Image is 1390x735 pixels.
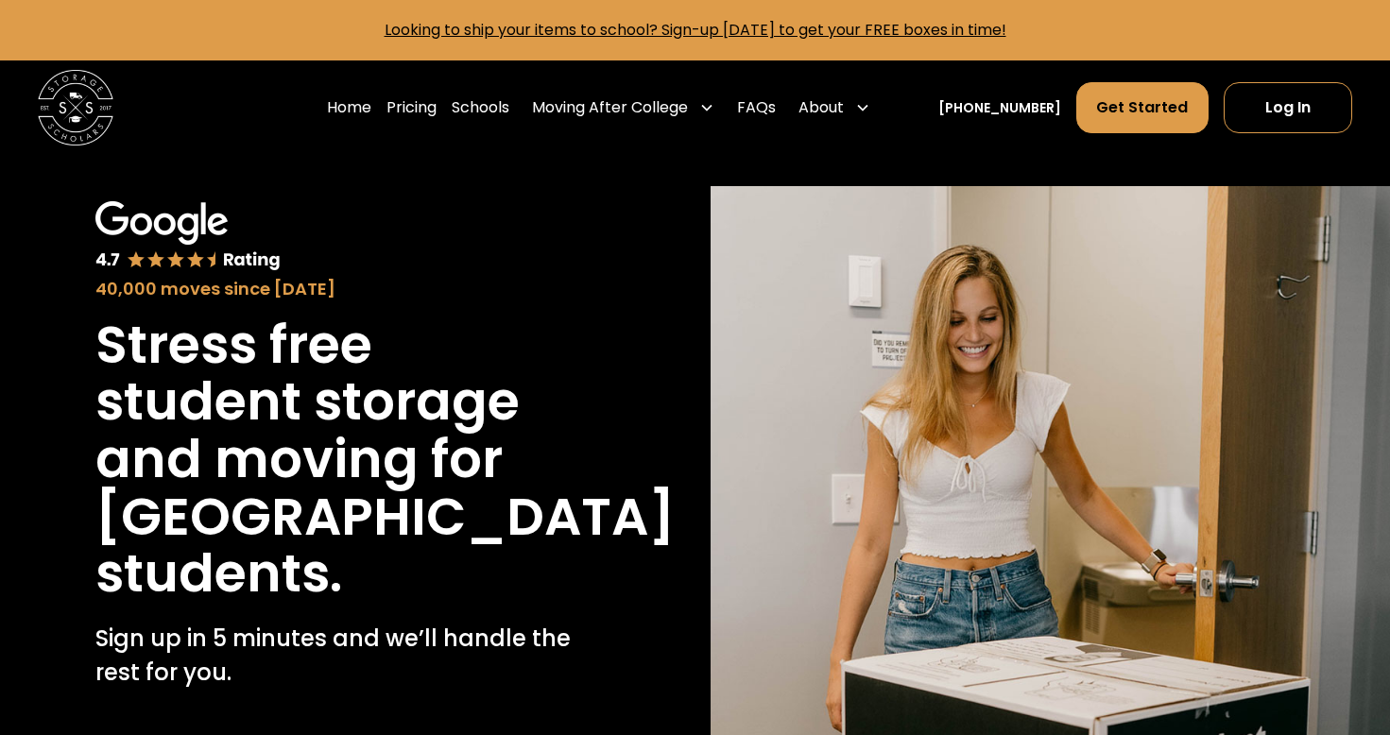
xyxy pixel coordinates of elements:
h1: students. [95,545,342,603]
div: About [791,81,878,134]
div: Moving After College [524,81,722,134]
div: Moving After College [532,96,688,119]
a: [PHONE_NUMBER] [938,98,1061,118]
p: Sign up in 5 minutes and we’ll handle the rest for you. [95,622,585,690]
a: Looking to ship your items to school? Sign-up [DATE] to get your FREE boxes in time! [385,19,1006,41]
a: Pricing [386,81,437,134]
a: Schools [452,81,509,134]
a: Home [327,81,371,134]
a: Get Started [1076,82,1208,133]
h1: Stress free student storage and moving for [95,316,585,488]
div: About [798,96,844,119]
div: 40,000 moves since [DATE] [95,276,585,301]
a: Log In [1224,82,1352,133]
img: Google 4.7 star rating [95,201,282,272]
img: Storage Scholars main logo [38,70,113,145]
h1: [GEOGRAPHIC_DATA] [95,488,675,546]
a: FAQs [737,81,776,134]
